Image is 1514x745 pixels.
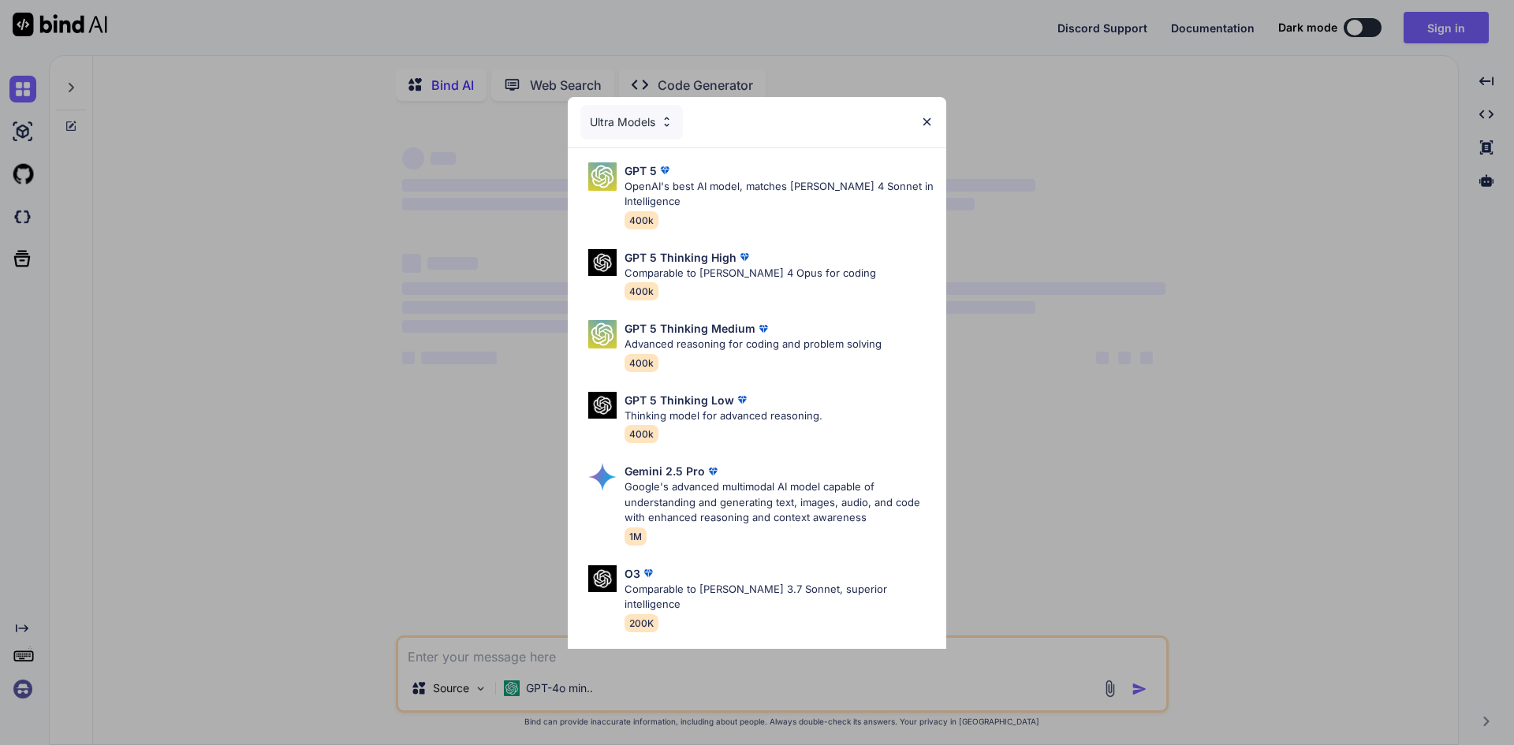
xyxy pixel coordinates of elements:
[625,479,934,526] p: Google's advanced multimodal AI model capable of understanding and generating text, images, audio...
[625,162,657,179] p: GPT 5
[736,249,752,265] img: premium
[625,211,658,229] span: 400k
[625,337,882,352] p: Advanced reasoning for coding and problem solving
[734,392,750,408] img: premium
[625,614,658,632] span: 200K
[588,565,617,593] img: Pick Models
[625,249,736,266] p: GPT 5 Thinking High
[625,179,934,210] p: OpenAI's best AI model, matches [PERSON_NAME] 4 Sonnet in Intelligence
[625,565,640,582] p: O3
[625,320,755,337] p: GPT 5 Thinking Medium
[625,527,647,546] span: 1M
[920,115,934,129] img: close
[588,249,617,277] img: Pick Models
[625,408,822,424] p: Thinking model for advanced reasoning.
[660,115,673,129] img: Pick Models
[705,464,721,479] img: premium
[625,392,734,408] p: GPT 5 Thinking Low
[640,565,656,581] img: premium
[755,321,771,337] img: premium
[588,392,617,419] img: Pick Models
[588,320,617,348] img: Pick Models
[625,266,876,281] p: Comparable to [PERSON_NAME] 4 Opus for coding
[625,582,934,613] p: Comparable to [PERSON_NAME] 3.7 Sonnet, superior intelligence
[588,463,617,491] img: Pick Models
[588,162,617,191] img: Pick Models
[625,463,705,479] p: Gemini 2.5 Pro
[657,162,673,178] img: premium
[625,282,658,300] span: 400k
[625,354,658,372] span: 400k
[580,105,683,140] div: Ultra Models
[625,425,658,443] span: 400k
